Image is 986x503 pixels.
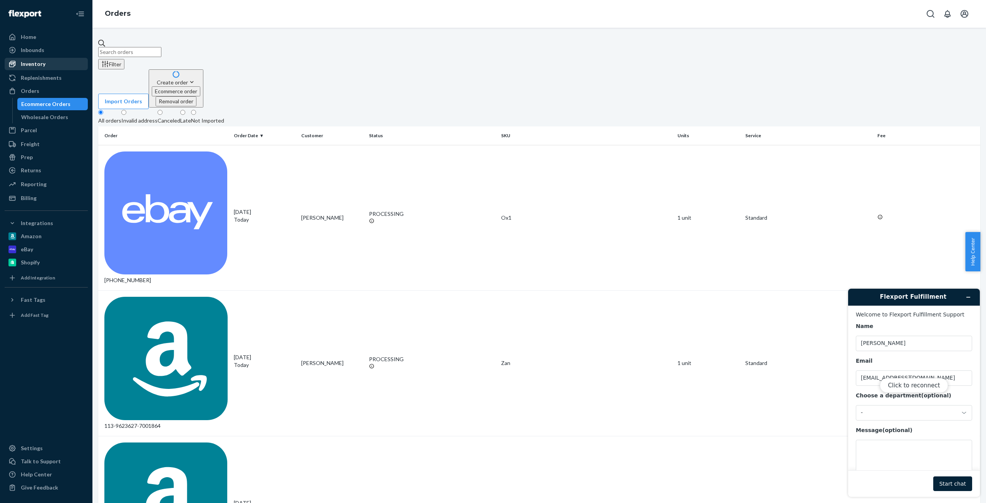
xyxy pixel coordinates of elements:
button: Close Navigation [72,6,88,22]
div: Home [21,33,36,41]
a: Returns [5,164,88,177]
button: Open Search Box [923,6,938,22]
div: Wholesale Orders [21,113,68,121]
a: Add Integration [5,272,88,284]
p: Standard [745,359,872,367]
button: Help Center [965,232,980,271]
div: Fast Tags [21,296,45,304]
td: 1 unit [674,145,742,291]
th: Service [742,126,875,145]
a: Reporting [5,178,88,190]
button: Give Feedback [5,481,88,494]
a: Orders [5,85,88,97]
div: Replenishments [21,74,62,82]
th: Order Date [231,126,298,145]
div: Canceled [158,117,180,124]
button: Filter [98,59,124,69]
input: Canceled [158,110,163,115]
img: Flexport logo [8,10,41,18]
button: Create orderEcommerce orderRemoval order [149,69,203,108]
th: Status [366,126,498,145]
div: Inventory [21,60,45,68]
p: Today [234,361,295,369]
div: Late [180,117,191,124]
div: Invalid address [121,117,158,124]
a: Prep [5,151,88,163]
span: Chat [17,5,33,12]
div: Create order [152,78,200,86]
th: Order [98,126,231,145]
th: SKU [498,126,674,145]
div: Returns [21,167,41,174]
button: Removal order [156,96,196,106]
div: Ecommerce Orders [21,100,70,108]
a: Ecommerce Orders [17,98,88,110]
button: Integrations [5,217,88,229]
a: Billing [5,192,88,204]
a: Add Fast Tag [5,309,88,321]
button: Import Orders [98,94,149,109]
div: Talk to Support [21,458,61,465]
span: Removal order [159,98,193,104]
div: PROCESSING [369,210,495,218]
th: Units [674,126,742,145]
div: Parcel [21,126,37,134]
a: Parcel [5,124,88,136]
input: Invalid address [121,110,126,115]
div: Inbounds [21,46,44,54]
a: Shopify [5,256,88,269]
a: Freight [5,138,88,150]
div: 113-9623627-7001864 [104,297,228,430]
div: Shopify [21,259,40,266]
div: Amazon [21,232,42,240]
a: Amazon [5,230,88,242]
input: Not Imported [191,110,196,115]
td: 1 unit [674,291,742,436]
span: Ecommerce order [155,88,197,94]
div: Not Imported [191,117,224,124]
a: Inventory [5,58,88,70]
a: Orders [105,9,131,18]
button: Open notifications [940,6,955,22]
a: Wholesale Orders [17,111,88,123]
div: Customer [301,132,363,139]
div: PROCESSING [369,355,495,363]
div: Freight [21,140,40,148]
div: Integrations [21,219,53,227]
div: Help Center [21,471,52,478]
div: Settings [21,444,43,452]
a: Replenishments [5,72,88,84]
a: Settings [5,442,88,454]
div: Ox1 [501,214,671,222]
p: Today [234,216,295,224]
div: Add Fast Tag [21,312,49,318]
div: Reporting [21,180,47,188]
div: Orders [21,87,39,95]
a: Inbounds [5,44,88,56]
a: Home [5,31,88,43]
div: [PHONE_NUMBER] [104,151,228,284]
button: Ecommerce order [152,86,200,96]
div: Billing [21,194,37,202]
input: All orders [98,110,103,115]
div: Filter [101,60,121,68]
div: Zan [501,359,671,367]
input: Search orders [98,47,161,57]
div: Add Integration [21,274,55,281]
td: [PERSON_NAME] [298,145,366,291]
div: All orders [98,117,121,124]
th: Fee [874,126,980,145]
ol: breadcrumbs [99,3,137,25]
button: Fast Tags [5,294,88,306]
button: Talk to Support [5,455,88,468]
button: Open account menu [957,6,972,22]
div: [DATE] [234,208,295,224]
div: Prep [21,153,33,161]
td: [PERSON_NAME] [298,291,366,436]
div: Give Feedback [21,484,58,491]
a: eBay [5,243,88,256]
iframe: Find more information here [842,283,986,503]
a: Help Center [5,468,88,481]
